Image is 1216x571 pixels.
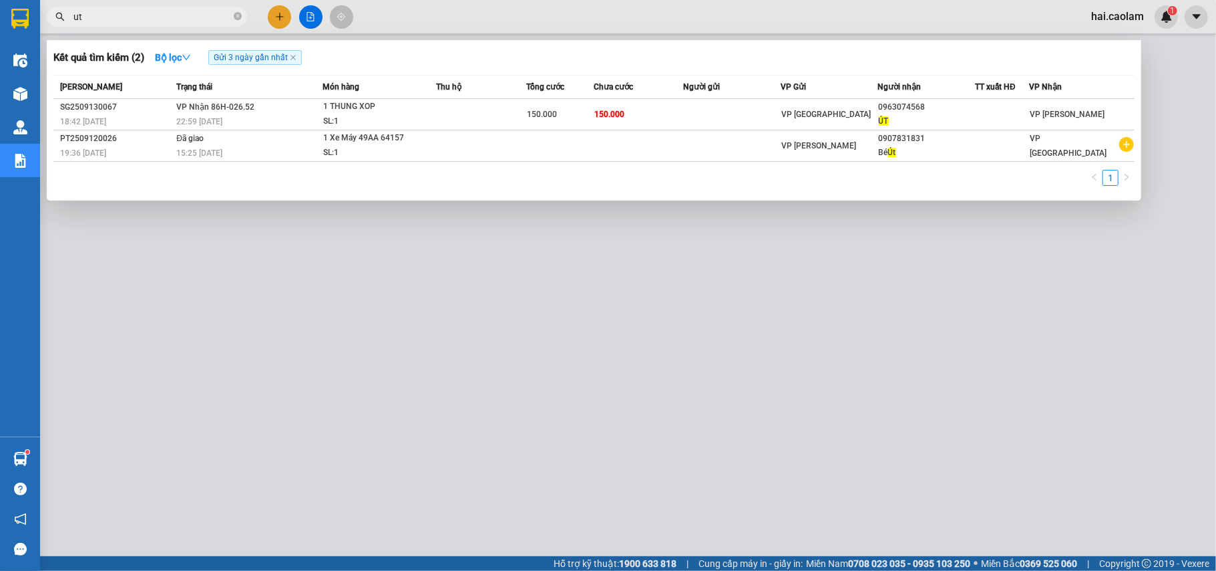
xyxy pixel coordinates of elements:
[888,148,896,157] span: Út
[1119,170,1135,186] button: right
[112,51,184,62] b: [DOMAIN_NAME]
[323,100,423,114] div: 1 THUNG XOP
[86,19,128,128] b: BIÊN NHẬN GỬI HÀNG HÓA
[208,50,302,65] span: Gửi 3 ngày gần nhất
[112,64,184,80] li: (c) 2017
[13,53,27,68] img: warehouse-icon
[879,132,975,146] div: 0907831831
[176,117,222,126] span: 22:59 [DATE]
[234,12,242,20] span: close-circle
[323,114,423,129] div: SL: 1
[437,82,462,92] span: Thu hộ
[13,452,27,466] img: warehouse-icon
[323,146,423,160] div: SL: 1
[527,110,557,119] span: 150.000
[1119,170,1135,186] li: Next Page
[176,102,254,112] span: VP Nhận 86H-026.52
[1103,170,1118,185] a: 1
[975,82,1016,92] span: TT xuất HĐ
[878,82,922,92] span: Người nhận
[1102,170,1119,186] li: 1
[323,82,359,92] span: Món hàng
[14,483,27,495] span: question-circle
[14,543,27,556] span: message
[176,82,212,92] span: Trạng thái
[781,141,856,150] span: VP [PERSON_NAME]
[13,154,27,168] img: solution-icon
[60,117,106,126] span: 18:42 [DATE]
[155,52,191,63] strong: Bộ lọc
[176,148,222,158] span: 15:25 [DATE]
[60,82,122,92] span: [PERSON_NAME]
[1086,170,1102,186] button: left
[594,110,624,119] span: 150.000
[1119,137,1134,152] span: plus-circle
[1030,134,1106,158] span: VP [GEOGRAPHIC_DATA]
[11,9,29,29] img: logo-vxr
[594,82,633,92] span: Chưa cước
[323,131,423,146] div: 1 Xe Máy 49AA 64157
[234,11,242,23] span: close-circle
[60,148,106,158] span: 19:36 [DATE]
[73,9,231,24] input: Tìm tên, số ĐT hoặc mã đơn
[17,86,75,149] b: [PERSON_NAME]
[781,82,806,92] span: VP Gửi
[879,100,975,114] div: 0963074568
[1090,173,1098,181] span: left
[13,87,27,101] img: warehouse-icon
[14,513,27,526] span: notification
[25,450,29,454] sup: 1
[1030,110,1104,119] span: VP [PERSON_NAME]
[1029,82,1062,92] span: VP Nhận
[290,54,296,61] span: close
[526,82,564,92] span: Tổng cước
[182,53,191,62] span: down
[683,82,720,92] span: Người gửi
[144,47,202,68] button: Bộ lọcdown
[53,51,144,65] h3: Kết quả tìm kiếm ( 2 )
[1123,173,1131,181] span: right
[60,132,172,146] div: PT2509120026
[13,120,27,134] img: warehouse-icon
[55,12,65,21] span: search
[879,116,889,126] span: ÚT
[176,134,204,143] span: Đã giao
[145,17,177,49] img: logo.jpg
[781,110,871,119] span: VP [GEOGRAPHIC_DATA]
[879,146,975,160] div: Bé
[60,100,172,114] div: SG2509130067
[1086,170,1102,186] li: Previous Page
